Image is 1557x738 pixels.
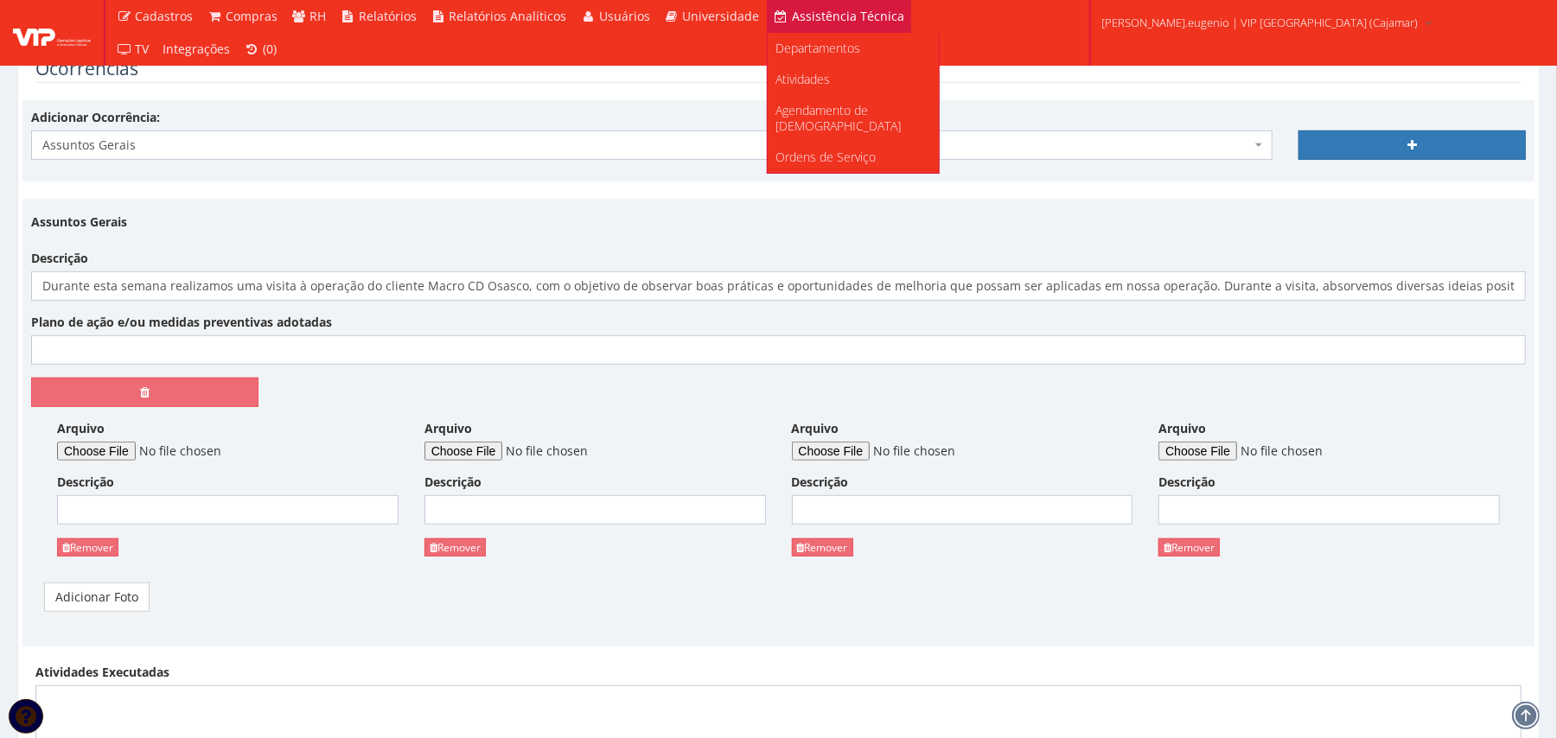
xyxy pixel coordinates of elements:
label: Descrição [57,474,114,491]
span: Cadastros [136,8,194,24]
span: Departamentos [776,40,861,56]
span: Relatórios Analíticos [450,8,567,24]
span: Universidade [683,8,760,24]
label: Arquivo [424,420,472,437]
span: (0) [263,41,277,57]
label: Descrição [424,474,482,491]
span: Assuntos Gerais [31,130,1273,160]
a: Atividades [768,64,939,95]
a: Remover [424,538,486,557]
a: Remover [1158,538,1220,557]
label: Arquivo [57,420,105,437]
span: TV [136,41,150,57]
a: Adicionar Foto [44,582,150,612]
label: Descrição [792,474,849,491]
label: Adicionar Ocorrência: [31,109,160,126]
span: Assuntos Gerais [42,137,1251,154]
label: Descrição [1158,474,1216,491]
img: logo [13,20,91,46]
a: Ordens de Serviço [768,142,939,173]
label: Atividades Executadas [35,664,169,681]
span: Compras [226,8,278,24]
span: Relatórios [359,8,417,24]
span: Ordens de Serviço [776,149,877,165]
label: Arquivo [792,420,839,437]
span: Agendamento de [DEMOGRAPHIC_DATA] [776,102,902,134]
span: RH [310,8,327,24]
span: Integrações [163,41,231,57]
label: Arquivo [1158,420,1206,437]
a: TV [110,33,156,66]
a: (0) [238,33,284,66]
span: Atividades [776,71,831,87]
span: [PERSON_NAME].eugenio | VIP [GEOGRAPHIC_DATA] (Cajamar) [1101,14,1418,31]
span: Usuários [599,8,650,24]
a: Agendamento de [DEMOGRAPHIC_DATA] [768,95,939,142]
label: Assuntos Gerais [31,207,127,237]
a: Integrações [156,33,238,66]
label: Descrição [31,250,88,267]
a: Remover [792,538,853,557]
label: Plano de ação e/ou medidas preventivas adotadas [31,314,332,331]
a: Remover [57,538,118,557]
a: Departamentos [768,33,939,64]
legend: Ocorrências [35,56,1522,83]
span: Assistência Técnica [792,8,904,24]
